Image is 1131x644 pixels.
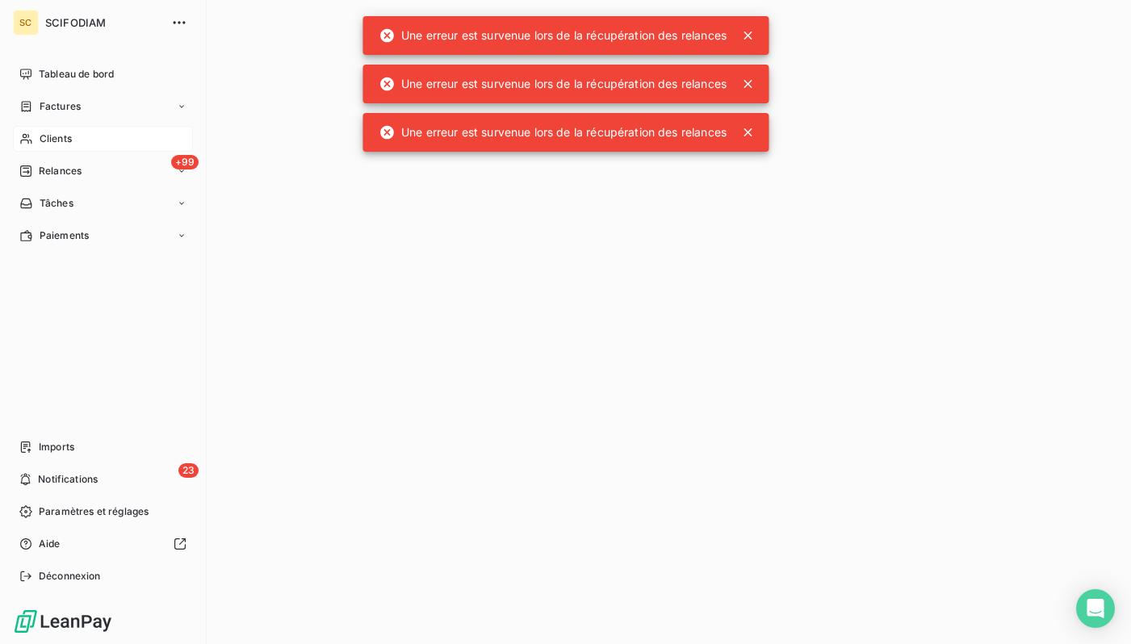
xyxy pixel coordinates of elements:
[13,10,39,36] div: SC
[379,21,727,50] div: Une erreur est survenue lors de la récupération des relances
[171,155,199,169] span: +99
[38,472,98,487] span: Notifications
[40,132,72,146] span: Clients
[178,463,199,478] span: 23
[39,440,74,454] span: Imports
[39,67,114,82] span: Tableau de bord
[45,16,161,29] span: SCIFODIAM
[13,608,113,634] img: Logo LeanPay
[39,164,82,178] span: Relances
[39,504,149,519] span: Paramètres et réglages
[13,531,193,557] a: Aide
[1076,589,1115,628] div: Open Intercom Messenger
[40,99,81,114] span: Factures
[379,69,727,98] div: Une erreur est survenue lors de la récupération des relances
[39,537,61,551] span: Aide
[40,228,89,243] span: Paiements
[39,569,101,583] span: Déconnexion
[379,118,727,147] div: Une erreur est survenue lors de la récupération des relances
[40,196,73,211] span: Tâches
